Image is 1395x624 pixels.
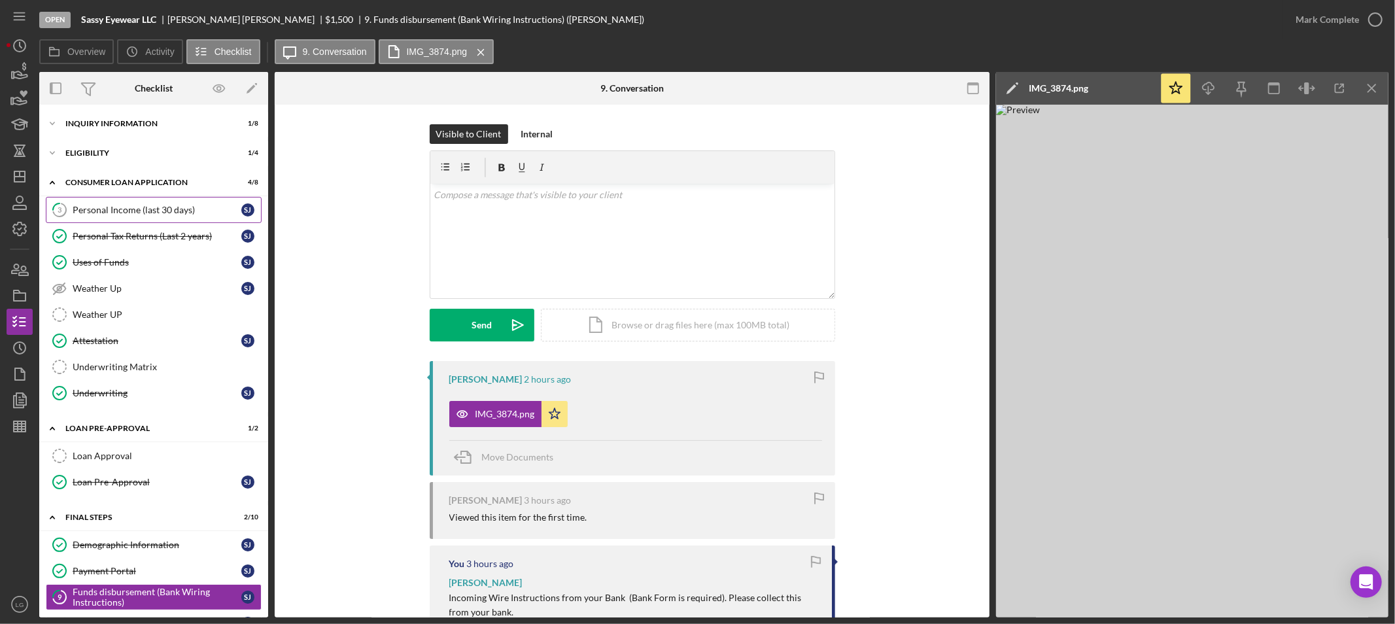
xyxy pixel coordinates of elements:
[39,39,114,64] button: Overview
[65,149,226,157] div: Eligibility
[65,120,226,128] div: Inquiry Information
[46,197,262,223] a: 3Personal Income (last 30 days)SJ
[996,105,1388,617] img: Preview
[449,592,804,617] span: Incoming Wire Instructions from your Bank (Bank Form is required). Please collect this from your ...
[525,495,572,506] time: 2025-10-03 15:39
[430,309,534,341] button: Send
[241,538,254,551] div: S J
[275,39,375,64] button: 9. Conversation
[241,564,254,578] div: S J
[73,587,241,608] div: Funds disbursement (Bank Wiring Instructions)
[515,124,560,144] button: Internal
[449,495,523,506] div: [PERSON_NAME]
[235,513,258,521] div: 2 / 10
[73,540,241,550] div: Demographic Information
[73,257,241,268] div: Uses of Funds
[472,309,492,341] div: Send
[16,601,24,608] text: LG
[235,120,258,128] div: 1 / 8
[475,409,535,419] div: IMG_3874.png
[73,283,241,294] div: Weather Up
[449,401,568,427] button: IMG_3874.png
[46,584,262,610] a: 9Funds disbursement (Bank Wiring Instructions)SJ
[430,124,508,144] button: Visible to Client
[379,39,494,64] button: IMG_3874.png
[73,336,241,346] div: Attestation
[241,203,254,217] div: S J
[65,425,226,432] div: Loan Pre-Approval
[449,441,567,474] button: Move Documents
[46,469,262,495] a: Loan Pre-ApprovalSJ
[46,275,262,302] a: Weather UpSJ
[436,124,502,144] div: Visible to Client
[364,14,644,25] div: 9. Funds disbursement (Bank Wiring Instructions) ([PERSON_NAME])
[186,39,260,64] button: Checklist
[46,380,262,406] a: UnderwritingSJ
[67,46,105,57] label: Overview
[46,532,262,558] a: Demographic InformationSJ
[81,14,156,25] b: Sassy Eyewear LLC
[241,591,254,604] div: S J
[46,558,262,584] a: Payment PortalSJ
[600,83,664,94] div: 9. Conversation
[521,124,553,144] div: Internal
[135,83,173,94] div: Checklist
[117,39,182,64] button: Activity
[73,362,261,372] div: Underwriting Matrix
[241,256,254,269] div: S J
[449,559,465,569] div: You
[73,566,241,576] div: Payment Portal
[1351,566,1382,598] div: Open Intercom Messenger
[46,223,262,249] a: Personal Tax Returns (Last 2 years)SJ
[39,12,71,28] div: Open
[73,231,241,241] div: Personal Tax Returns (Last 2 years)
[241,387,254,400] div: S J
[1296,7,1359,33] div: Mark Complete
[235,179,258,186] div: 4 / 8
[65,179,226,186] div: Consumer Loan Application
[449,577,523,588] span: [PERSON_NAME]
[241,334,254,347] div: S J
[73,205,241,215] div: Personal Income (last 30 days)
[73,309,261,320] div: Weather UP
[449,374,523,385] div: [PERSON_NAME]
[46,249,262,275] a: Uses of FundsSJ
[407,46,468,57] label: IMG_3874.png
[46,328,262,354] a: AttestationSJ
[46,354,262,380] a: Underwriting Matrix
[303,46,367,57] label: 9. Conversation
[73,477,241,487] div: Loan Pre-Approval
[467,559,514,569] time: 2025-10-03 14:51
[241,476,254,489] div: S J
[46,302,262,328] a: Weather UP
[482,451,554,462] span: Move Documents
[73,388,241,398] div: Underwriting
[7,591,33,617] button: LG
[58,205,61,214] tspan: 3
[235,425,258,432] div: 1 / 2
[215,46,252,57] label: Checklist
[241,230,254,243] div: S J
[1029,83,1088,94] div: IMG_3874.png
[58,593,62,601] tspan: 9
[326,14,354,25] span: $1,500
[46,443,262,469] a: Loan Approval
[1283,7,1388,33] button: Mark Complete
[525,374,572,385] time: 2025-10-03 15:49
[145,46,174,57] label: Activity
[65,513,226,521] div: FINAL STEPS
[449,512,587,523] div: Viewed this item for the first time.
[73,451,261,461] div: Loan Approval
[241,282,254,295] div: S J
[235,149,258,157] div: 1 / 4
[167,14,326,25] div: [PERSON_NAME] [PERSON_NAME]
